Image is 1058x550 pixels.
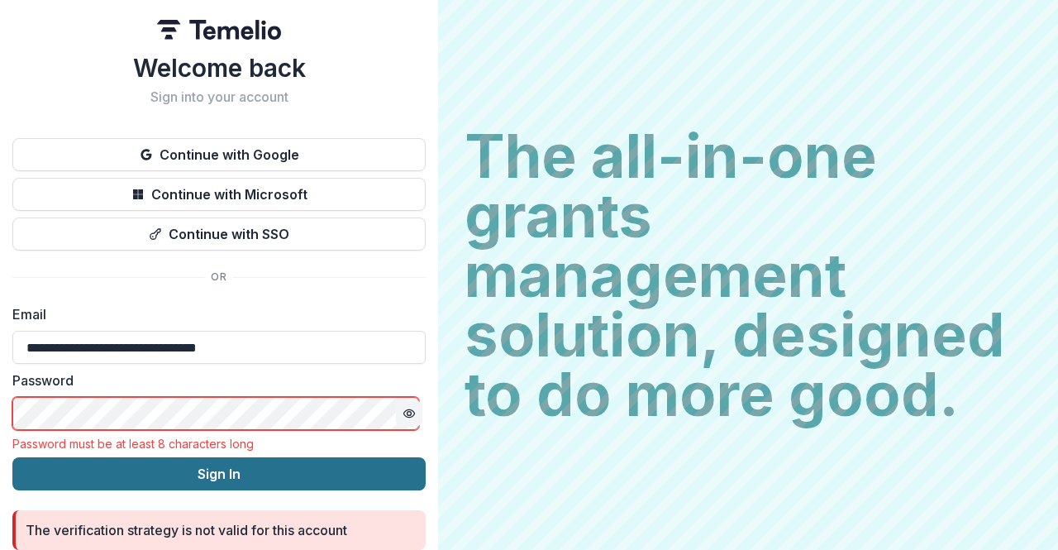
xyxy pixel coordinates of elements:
[12,218,426,251] button: Continue with SSO
[12,89,426,105] h2: Sign into your account
[12,304,416,324] label: Email
[26,520,347,540] div: The verification strategy is not valid for this account
[12,437,426,451] div: Password must be at least 8 characters long
[12,178,426,211] button: Continue with Microsoft
[396,400,422,427] button: Toggle password visibility
[12,457,426,490] button: Sign In
[12,53,426,83] h1: Welcome back
[12,371,416,390] label: Password
[12,138,426,171] button: Continue with Google
[157,20,281,40] img: Temelio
